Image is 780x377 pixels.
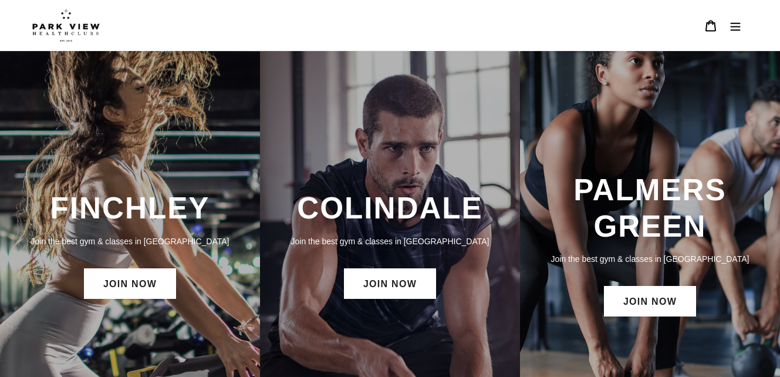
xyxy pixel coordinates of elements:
h3: COLINDALE [272,190,508,226]
p: Join the best gym & classes in [GEOGRAPHIC_DATA] [12,235,248,248]
h3: FINCHLEY [12,190,248,226]
h3: PALMERS GREEN [532,172,768,244]
a: JOIN NOW: Palmers Green Membership [604,286,696,317]
p: Join the best gym & classes in [GEOGRAPHIC_DATA] [532,253,768,265]
img: Park view health clubs is a gym near you. [32,9,100,42]
button: Menu [723,13,748,38]
p: Join the best gym & classes in [GEOGRAPHIC_DATA] [272,235,508,248]
a: JOIN NOW: Colindale Membership [344,268,436,299]
a: JOIN NOW: Finchley Membership [84,268,176,299]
